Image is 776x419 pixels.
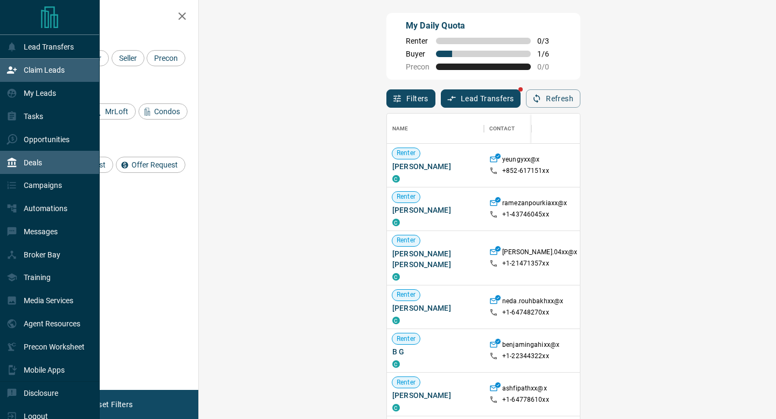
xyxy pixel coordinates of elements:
span: [PERSON_NAME] [392,205,479,215]
div: Contact [489,114,515,144]
span: Condos [150,107,184,116]
span: [PERSON_NAME] [392,161,479,172]
div: condos.ca [392,317,400,324]
button: Lead Transfers [441,89,521,108]
span: Buyer [406,50,429,58]
span: B G [392,346,479,357]
span: [PERSON_NAME] [PERSON_NAME] [392,248,479,270]
span: [PERSON_NAME] [392,390,479,401]
span: Offer Request [128,160,182,169]
div: Name [387,114,484,144]
div: Precon [147,50,185,66]
button: Reset Filters [82,395,140,414]
span: Renter [392,192,420,201]
p: ramezanpourkiaxx@x [502,199,567,210]
span: Renter [392,236,420,245]
p: +1- 22344322xx [502,352,549,361]
p: [PERSON_NAME].04xx@x [502,248,578,259]
div: Offer Request [116,157,185,173]
span: Precon [150,54,182,62]
p: benjamingahixx@x [502,340,559,352]
p: +1- 43746045xx [502,210,549,219]
div: condos.ca [392,219,400,226]
span: Renter [392,149,420,158]
p: +1- 64748270xx [502,308,549,317]
span: MrLoft [101,107,132,116]
span: Renter [406,37,429,45]
span: Seller [115,54,141,62]
div: Condos [138,103,188,120]
button: Refresh [526,89,580,108]
button: Filters [386,89,435,108]
p: My Daily Quota [406,19,561,32]
div: condos.ca [392,404,400,411]
p: yeungyxx@x [502,155,539,166]
span: Precon [406,62,429,71]
div: Seller [112,50,144,66]
div: MrLoft [89,103,136,120]
span: [PERSON_NAME] [392,303,479,313]
div: Contact [484,114,570,144]
p: neda.rouhbakhxx@x [502,297,563,308]
span: 0 / 0 [537,62,561,71]
p: +852- 617151xx [502,166,549,176]
div: condos.ca [392,175,400,183]
span: 0 / 3 [537,37,561,45]
div: condos.ca [392,273,400,281]
span: 1 / 6 [537,50,561,58]
h2: Filters [34,11,188,24]
p: +1- 21471357xx [502,259,549,268]
div: Name [392,114,408,144]
span: Renter [392,290,420,299]
span: Renter [392,334,420,344]
span: Renter [392,378,420,387]
div: condos.ca [392,360,400,368]
p: ashfipathxx@x [502,384,547,395]
p: +1- 64778610xx [502,395,549,404]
